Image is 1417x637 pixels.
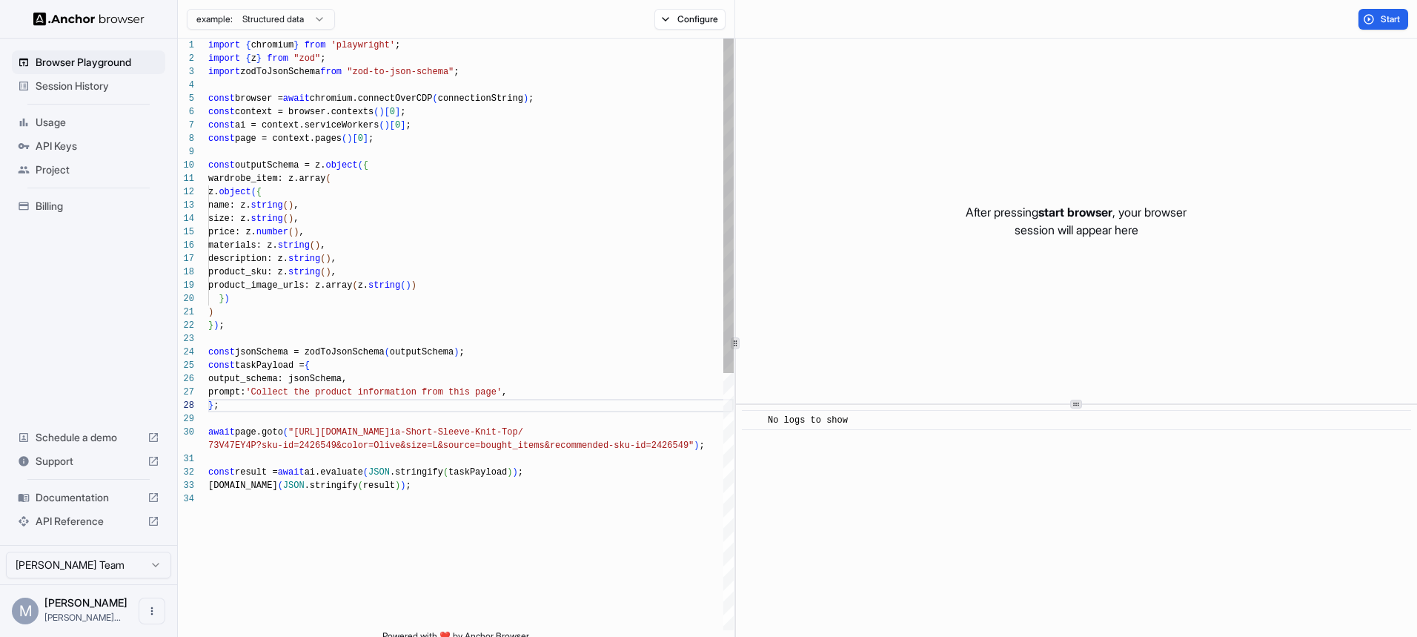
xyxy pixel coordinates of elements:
div: 16 [178,239,194,252]
span: outputSchema [390,347,454,357]
span: ) [385,120,390,131]
span: ; [405,120,411,131]
div: 20 [178,292,194,306]
span: ; [700,440,705,451]
span: ) [213,320,219,331]
span: Start [1381,13,1401,25]
span: ( [310,240,315,251]
span: ] [400,120,405,131]
div: 19 [178,279,194,292]
span: z. [208,187,219,197]
span: [ [352,133,357,144]
div: 25 [178,359,194,372]
span: ( [432,93,437,104]
span: Browser Playground [36,55,159,70]
span: await [208,427,235,438]
div: 17 [178,252,194,265]
span: const [208,360,235,371]
span: 0 [390,107,395,117]
span: ( [352,280,357,291]
span: ; [368,133,374,144]
span: chromium [251,40,294,50]
span: from [267,53,288,64]
span: , [331,254,336,264]
span: 'playwright' [331,40,395,50]
div: 32 [178,466,194,479]
span: page = context.pages [235,133,342,144]
span: [DOMAIN_NAME] [208,481,278,491]
div: Documentation [12,486,165,509]
div: 14 [178,212,194,225]
span: ( [325,174,331,184]
span: ( [288,227,293,237]
span: ( [320,254,325,264]
span: michelle@caffeinatedfirefly.com [44,612,121,623]
span: ( [283,200,288,211]
span: Usage [36,115,159,130]
div: Billing [12,194,165,218]
span: Documentation [36,490,142,505]
div: 29 [178,412,194,426]
div: 2 [178,52,194,65]
span: taskPayload [448,467,507,478]
span: ai.evaluate [305,467,363,478]
span: ; [405,481,411,491]
div: API Keys [12,134,165,158]
div: 33 [178,479,194,492]
span: Session History [36,79,159,93]
span: } [208,320,213,331]
span: ) [405,280,411,291]
div: 13 [178,199,194,212]
button: Open menu [139,598,165,624]
span: chromium.connectOverCDP [310,93,433,104]
button: Start [1358,9,1408,30]
span: , [293,214,299,224]
span: const [208,107,235,117]
div: Session History [12,74,165,98]
span: outputSchema = z. [235,160,325,171]
span: string [278,240,310,251]
span: , [320,240,325,251]
span: ( [283,427,288,438]
span: JSON [368,467,390,478]
span: , [502,387,507,397]
span: ) [315,240,320,251]
span: ; [213,400,219,411]
span: 'Collect the product information from this page' [245,387,502,397]
span: 0 [358,133,363,144]
span: import [208,40,240,50]
span: ( [358,481,363,491]
div: Usage [12,110,165,134]
div: 1 [178,39,194,52]
span: [ [390,120,395,131]
span: const [208,133,235,144]
span: string [288,267,320,277]
span: ) [454,347,459,357]
span: ) [694,440,699,451]
span: zodToJsonSchema [240,67,320,77]
span: .stringify [390,467,443,478]
span: await [278,467,305,478]
div: 28 [178,399,194,412]
span: { [363,160,368,171]
div: 7 [178,119,194,132]
span: } [256,53,262,64]
span: 0 [395,120,400,131]
span: object [325,160,357,171]
span: wardrobe_item: z.array [208,174,325,184]
span: import [208,53,240,64]
span: Michelle Avery [44,596,127,609]
div: M [12,598,39,624]
span: ( [374,107,379,117]
span: context = browser.contexts [235,107,374,117]
span: ) [400,481,405,491]
span: ; [528,93,534,104]
span: ) [523,93,528,104]
span: z [251,53,256,64]
span: ( [400,280,405,291]
button: Configure [654,9,726,30]
div: 26 [178,372,194,386]
div: Support [12,449,165,473]
span: ( [379,120,384,131]
span: prompt: [208,387,245,397]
